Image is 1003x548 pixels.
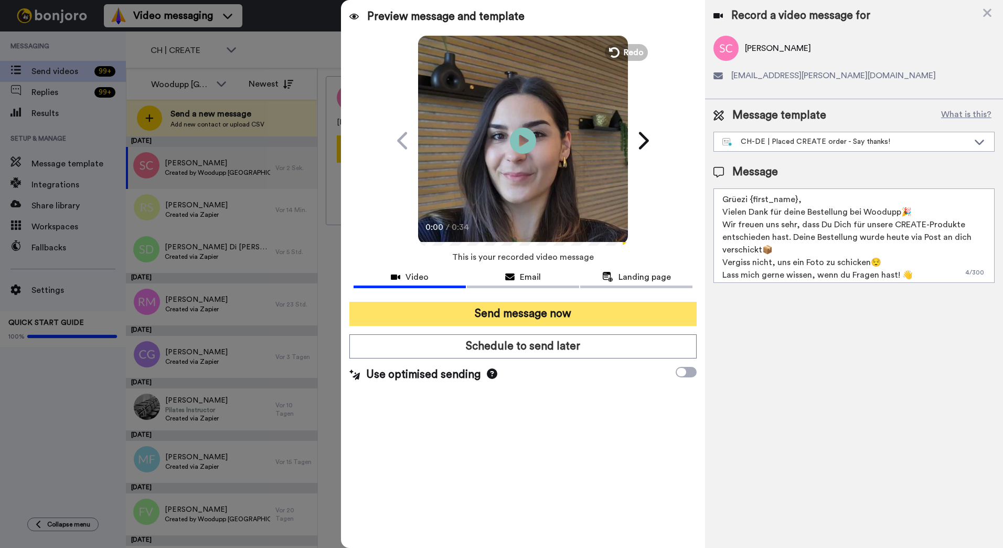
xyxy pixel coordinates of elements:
[722,138,732,146] img: nextgen-template.svg
[713,188,995,283] textarea: Grüezi {first_name}, Vielen Dank für deine Bestellung bei Woodupp🎉 Wir freuen uns sehr, dass Du D...
[349,334,697,359] button: Schedule to send later
[520,271,541,283] span: Email
[452,246,594,269] span: This is your recorded video message
[938,108,995,123] button: What is this?
[446,221,450,234] span: /
[732,164,778,180] span: Message
[452,221,470,234] span: 0:34
[406,271,429,283] span: Video
[366,367,481,383] span: Use optimised sending
[349,302,697,326] button: Send message now
[425,221,444,234] span: 0:00
[722,136,969,147] div: CH-DE | Placed CREATE order - Say thanks!
[732,108,826,123] span: Message template
[618,271,671,283] span: Landing page
[731,69,936,82] span: [EMAIL_ADDRESS][PERSON_NAME][DOMAIN_NAME]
